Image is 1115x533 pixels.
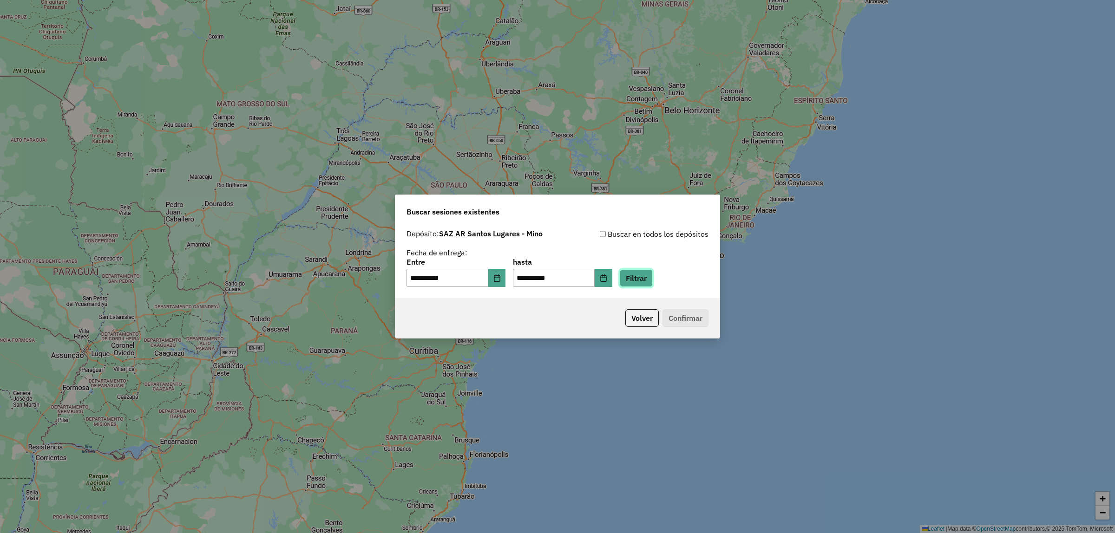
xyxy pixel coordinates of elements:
[625,309,659,327] button: Volver
[513,256,612,267] label: hasta
[439,229,543,238] strong: SAZ AR Santos Lugares - Mino
[557,228,708,240] div: Buscar en todos los depósitos
[620,269,653,287] button: Filtrar
[407,228,543,239] label: Depósito:
[407,247,467,258] label: Fecha de entrega:
[407,206,499,217] span: Buscar sesiones existentes
[407,256,505,267] label: Entre
[595,269,612,287] button: Choose Date
[488,269,506,287] button: Choose Date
